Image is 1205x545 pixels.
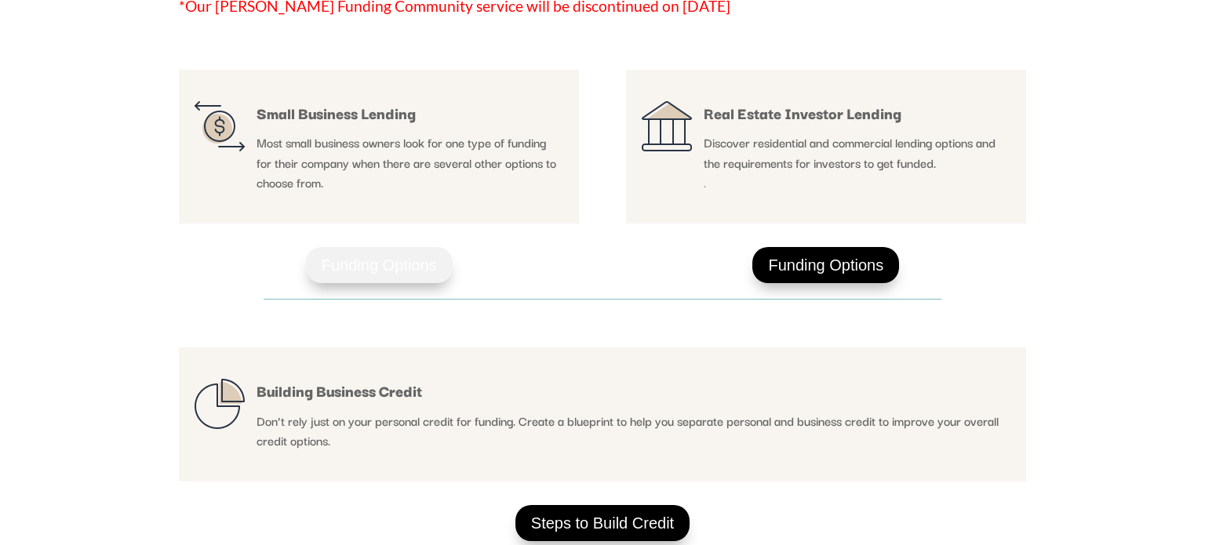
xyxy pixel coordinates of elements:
[704,133,1010,192] p: Discover residential and commercial lending options and the requirements for investors to get fun...
[257,101,416,125] span: Small Business Lending
[515,505,690,541] a: Steps to Build Credit
[257,411,1010,450] p: Don’t rely just on your personal credit for funding. Create a blueprint to help you separate pers...
[752,247,899,283] a: Funding Options
[306,247,453,283] a: Funding Options
[257,379,422,402] span: Building Business Credit
[257,133,563,192] p: Most small business owners look for one type of funding for their company when there are several ...
[704,173,706,191] span: .
[704,101,901,125] span: Real Estate Investor Lending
